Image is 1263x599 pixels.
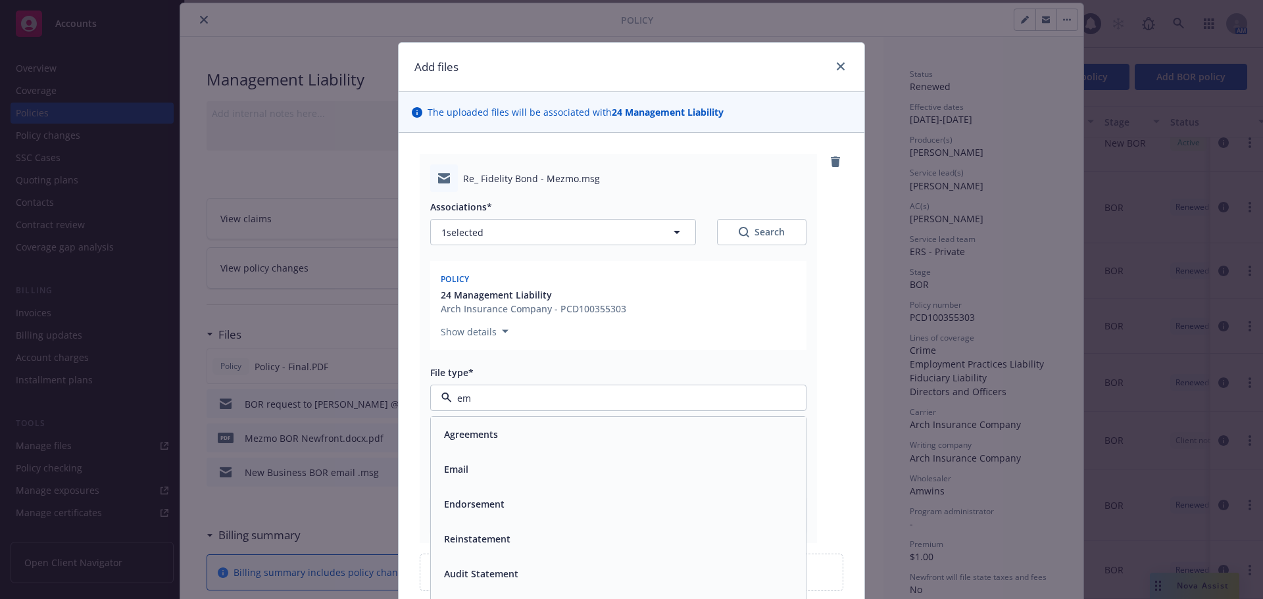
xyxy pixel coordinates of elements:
button: Agreements [444,427,498,441]
input: Filter by keyword [452,391,780,405]
button: Email [444,462,468,476]
button: Endorsement [444,497,505,511]
span: File type* [430,366,474,379]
